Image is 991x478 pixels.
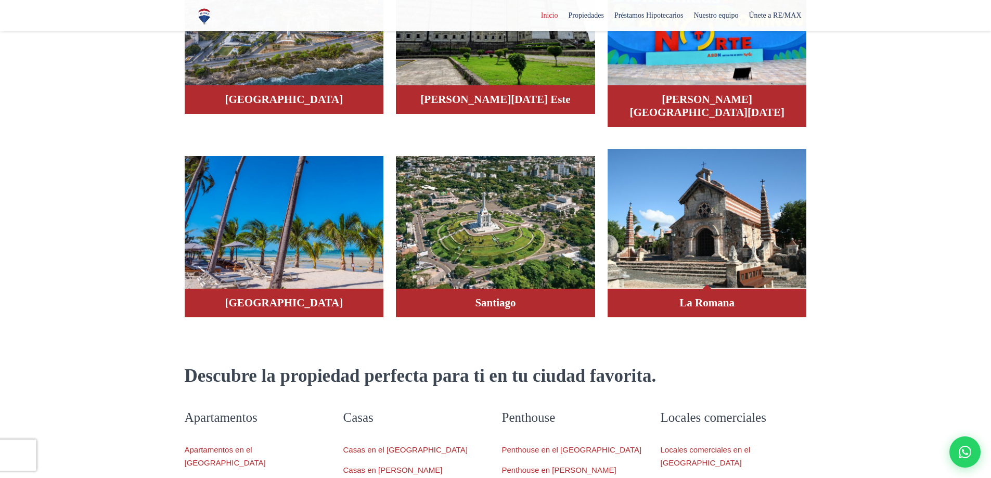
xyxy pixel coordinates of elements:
h3: Penthouse [502,408,648,427]
h2: Descubre la propiedad perfecta para ti en tu ciudad favorita. [185,364,807,387]
a: La RomanaLa Romana [608,148,807,317]
img: Punta Cana [185,156,384,296]
img: Logo de REMAX [195,7,213,25]
img: La Romana [608,149,807,289]
h4: Santiago [406,296,585,309]
h3: Locales comerciales [661,408,807,427]
h3: Apartamentos [185,408,331,427]
h4: [GEOGRAPHIC_DATA] [195,93,374,106]
h4: [PERSON_NAME][DATE] Este [406,93,585,106]
a: Locales comerciales en el [GEOGRAPHIC_DATA] [661,445,751,467]
span: Únete a RE/MAX [743,8,806,23]
a: Apartamentos en el [GEOGRAPHIC_DATA] [185,445,266,467]
h4: [PERSON_NAME][GEOGRAPHIC_DATA][DATE] [618,93,796,119]
h4: [GEOGRAPHIC_DATA] [195,296,374,309]
span: Préstamos Hipotecarios [609,8,689,23]
span: Propiedades [563,8,609,23]
a: Punta Cana[GEOGRAPHIC_DATA] [185,148,384,317]
a: Casas en el [GEOGRAPHIC_DATA] [343,445,468,454]
img: Santiago [396,156,595,296]
a: Penthouse en el [GEOGRAPHIC_DATA] [502,445,642,454]
h3: Casas [343,408,490,427]
span: Nuestro equipo [688,8,743,23]
span: Inicio [536,8,563,23]
a: SantiagoSantiago [396,148,595,317]
h4: La Romana [618,296,796,309]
